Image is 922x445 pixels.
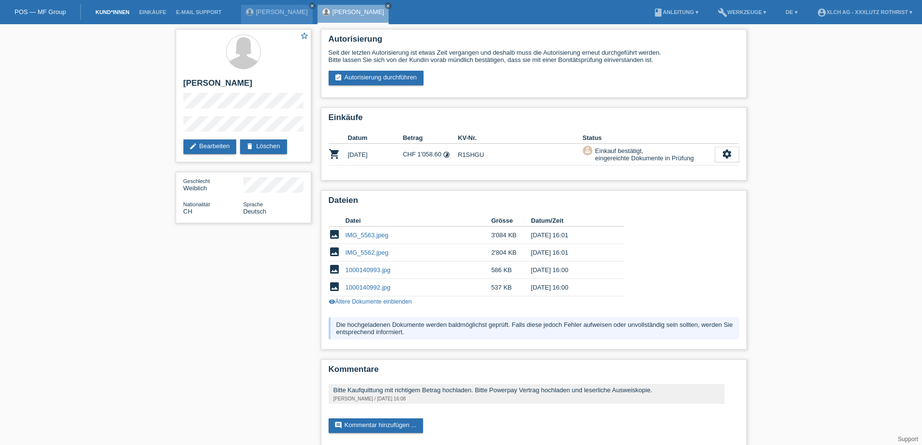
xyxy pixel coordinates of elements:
[329,263,340,275] i: image
[189,142,197,150] i: edit
[329,229,340,240] i: image
[334,421,342,429] i: comment
[329,148,340,160] i: POSP00027101
[243,201,263,207] span: Sprache
[329,418,423,433] a: commentKommentar hinzufügen ...
[333,8,384,15] a: [PERSON_NAME]
[346,231,389,239] a: IMG_5563.jpeg
[183,178,210,184] span: Geschlecht
[300,31,309,40] i: star_border
[346,284,391,291] a: 1000140992.jpg
[329,317,739,339] div: Die hochgeladenen Dokumente werden baldmöglichst geprüft. Falls diese jedoch Fehler aufweisen ode...
[443,151,450,158] i: Fixe Raten - Zinsübernahme durch Kunde (6 Raten)
[183,208,193,215] span: Schweiz
[329,113,739,127] h2: Einkäufe
[592,146,694,163] div: Einkauf bestätigt, eingereichte Dokumente in Prüfung
[403,132,458,144] th: Betrag
[491,279,531,296] td: 537 KB
[329,365,739,379] h2: Kommentare
[722,149,732,159] i: settings
[346,215,491,227] th: Datei
[329,298,412,305] a: visibilityÄltere Dokumente einblenden
[491,215,531,227] th: Grösse
[329,34,739,49] h2: Autorisierung
[329,246,340,258] i: image
[309,2,316,9] a: close
[246,142,254,150] i: delete
[171,9,227,15] a: E-Mail Support
[333,396,720,401] div: [PERSON_NAME] / [DATE] 16:08
[817,8,827,17] i: account_circle
[583,132,715,144] th: Status
[403,144,458,166] td: CHF 1'058.60
[348,144,403,166] td: [DATE]
[812,9,917,15] a: account_circleXLCH AG - XXXLutz Rothrist ▾
[531,279,610,296] td: [DATE] 16:00
[348,132,403,144] th: Datum
[531,244,610,261] td: [DATE] 16:01
[243,208,267,215] span: Deutsch
[385,2,392,9] a: close
[183,78,303,93] h2: [PERSON_NAME]
[491,244,531,261] td: 2'804 KB
[458,132,583,144] th: KV-Nr.
[491,261,531,279] td: 586 KB
[329,49,739,63] div: Seit der letzten Autorisierung ist etwas Zeit vergangen und deshalb muss die Autorisierung erneut...
[240,139,287,154] a: deleteLöschen
[713,9,771,15] a: buildWerkzeuge ▾
[718,8,727,17] i: build
[531,215,610,227] th: Datum/Zeit
[653,8,663,17] i: book
[183,139,237,154] a: editBearbeiten
[458,144,583,166] td: R1SHGU
[310,3,315,8] i: close
[333,386,720,394] div: Bitte Kaufquittung mit richtigem Betrag hochladen. Bitte Powerpay Vertrag hochladen und leserlich...
[183,177,243,192] div: Weiblich
[329,281,340,292] i: image
[329,196,739,210] h2: Dateien
[346,249,389,256] a: IMG_5562.jpeg
[346,266,391,274] a: 1000140993.jpg
[386,3,391,8] i: close
[491,227,531,244] td: 3'084 KB
[15,8,66,15] a: POS — MF Group
[531,227,610,244] td: [DATE] 16:01
[334,74,342,81] i: assignment_turned_in
[256,8,308,15] a: [PERSON_NAME]
[584,147,591,153] i: approval
[898,436,918,443] a: Support
[300,31,309,42] a: star_border
[329,298,335,305] i: visibility
[781,9,802,15] a: DE ▾
[649,9,703,15] a: bookAnleitung ▾
[91,9,134,15] a: Kund*innen
[183,201,210,207] span: Nationalität
[531,261,610,279] td: [DATE] 16:00
[134,9,171,15] a: Einkäufe
[329,71,424,85] a: assignment_turned_inAutorisierung durchführen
